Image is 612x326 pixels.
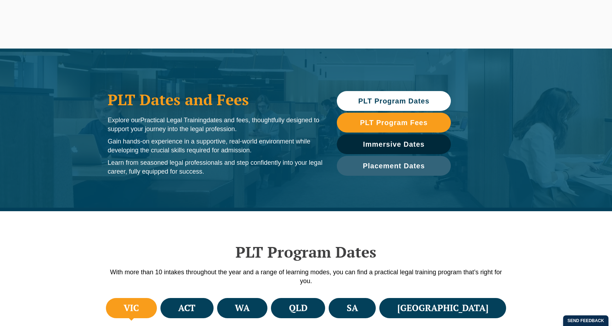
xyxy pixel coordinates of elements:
[108,116,323,134] p: Explore our dates and fees, thoughtfully designed to support your journey into the legal profession.
[397,302,488,314] h4: [GEOGRAPHIC_DATA]
[108,91,323,108] h1: PLT Dates and Fees
[358,97,429,105] span: PLT Program Dates
[363,162,425,169] span: Placement Dates
[178,302,195,314] h4: ACT
[104,243,508,261] h2: PLT Program Dates
[289,302,307,314] h4: QLD
[140,117,206,124] span: Practical Legal Training
[347,302,358,314] h4: SA
[337,91,451,111] a: PLT Program Dates
[363,141,425,148] span: Immersive Dates
[108,137,323,155] p: Gain hands-on experience in a supportive, real-world environment while developing the crucial ski...
[104,268,508,286] p: With more than 10 intakes throughout the year and a range of learning modes, you can find a pract...
[337,134,451,154] a: Immersive Dates
[108,158,323,176] p: Learn from seasoned legal professionals and step confidently into your legal career, fully equipp...
[337,113,451,133] a: PLT Program Fees
[360,119,427,126] span: PLT Program Fees
[124,302,139,314] h4: VIC
[235,302,250,314] h4: WA
[337,156,451,176] a: Placement Dates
